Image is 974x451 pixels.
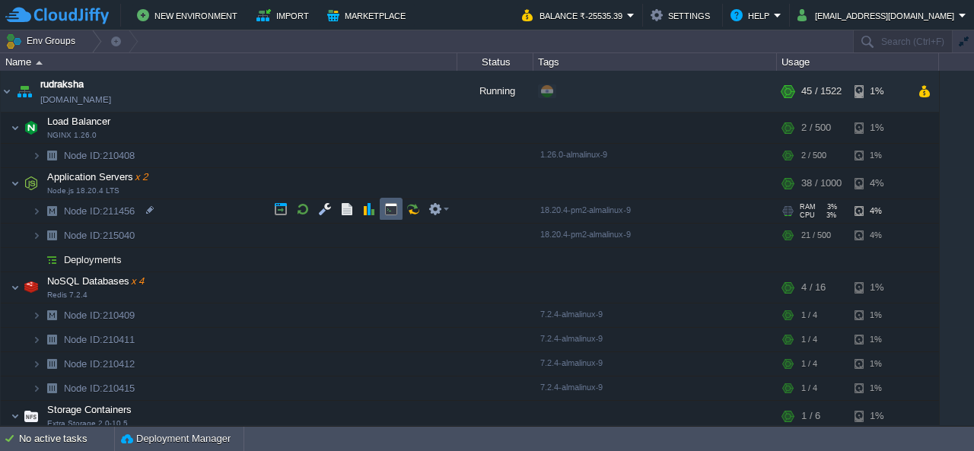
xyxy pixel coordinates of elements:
[32,224,41,247] img: AMDAwAAAACH5BAEAAAAALAAAAAABAAEAAAICRAEAOw==
[62,309,137,322] a: Node ID:210409
[540,310,603,319] span: 7.2.4-almalinux-9
[62,149,137,162] span: 210408
[801,272,826,303] div: 4 / 16
[62,229,137,242] a: Node ID:215040
[21,272,42,303] img: AMDAwAAAACH5BAEAAAAALAAAAAABAAEAAAICRAEAOw==
[540,383,603,392] span: 7.2.4-almalinux-9
[5,30,81,52] button: Env Groups
[62,309,137,322] span: 210409
[32,144,41,167] img: AMDAwAAAACH5BAEAAAAALAAAAAABAAEAAAICRAEAOw==
[62,333,137,346] a: Node ID:210411
[62,205,137,218] a: Node ID:211456
[801,401,820,431] div: 1 / 6
[32,376,41,400] img: AMDAwAAAACH5BAEAAAAALAAAAAABAAEAAAICRAEAOw==
[46,170,150,183] span: Application Servers
[41,328,62,351] img: AMDAwAAAACH5BAEAAAAALAAAAAABAAEAAAICRAEAOw==
[32,248,41,272] img: AMDAwAAAACH5BAEAAAAALAAAAAABAAEAAAICRAEAOw==
[801,168,842,199] div: 38 / 1000
[2,53,457,71] div: Name
[64,383,103,394] span: Node ID:
[64,150,103,161] span: Node ID:
[778,53,938,71] div: Usage
[855,168,904,199] div: 4%
[651,6,715,24] button: Settings
[327,6,410,24] button: Marketplace
[64,334,103,345] span: Node ID:
[822,203,837,211] span: 3%
[41,376,62,400] img: AMDAwAAAACH5BAEAAAAALAAAAAABAAEAAAICRAEAOw==
[540,150,607,159] span: 1.26.0-almalinux-9
[21,168,42,199] img: AMDAwAAAACH5BAEAAAAALAAAAAABAAEAAAICRAEAOw==
[855,401,904,431] div: 1%
[801,71,842,112] div: 45 / 1522
[64,310,103,321] span: Node ID:
[41,352,62,376] img: AMDAwAAAACH5BAEAAAAALAAAAAABAAEAAAICRAEAOw==
[41,199,62,223] img: AMDAwAAAACH5BAEAAAAALAAAAAABAAEAAAICRAEAOw==
[730,6,774,24] button: Help
[46,403,134,416] span: Storage Containers
[14,71,35,112] img: AMDAwAAAACH5BAEAAAAALAAAAAABAAEAAAICRAEAOw==
[46,171,150,183] a: Application Serversx 2Node.js 18.20.4 LTS
[64,358,103,370] span: Node ID:
[32,199,41,223] img: AMDAwAAAACH5BAEAAAAALAAAAAABAAEAAAICRAEAOw==
[855,224,904,247] div: 4%
[801,303,817,327] div: 1 / 4
[855,199,904,223] div: 4%
[800,211,815,219] span: CPU
[64,205,103,217] span: Node ID:
[540,230,631,239] span: 18.20.4-pm2-almalinux-9
[5,6,109,25] img: CloudJiffy
[458,53,533,71] div: Status
[47,131,97,140] span: NGINX 1.26.0
[40,92,111,107] a: [DOMAIN_NAME]
[21,113,42,143] img: AMDAwAAAACH5BAEAAAAALAAAAAABAAEAAAICRAEAOw==
[62,357,137,370] a: Node ID:210412
[800,203,816,211] span: RAM
[62,205,137,218] span: 211456
[855,352,904,376] div: 1%
[32,303,41,327] img: AMDAwAAAACH5BAEAAAAALAAAAAABAAEAAAICRAEAOw==
[855,328,904,351] div: 1%
[855,113,904,143] div: 1%
[47,419,128,428] span: Extra Storage 2.0-10.5
[62,357,137,370] span: 210412
[133,171,148,183] span: x 2
[62,149,137,162] a: Node ID:210408
[522,6,627,24] button: Balance ₹-25535.39
[540,205,631,214] span: 18.20.4-pm2-almalinux-9
[540,334,603,343] span: 7.2.4-almalinux-9
[855,144,904,167] div: 1%
[855,71,904,112] div: 1%
[540,358,603,367] span: 7.2.4-almalinux-9
[62,253,124,266] a: Deployments
[11,272,20,303] img: AMDAwAAAACH5BAEAAAAALAAAAAABAAEAAAICRAEAOw==
[11,113,20,143] img: AMDAwAAAACH5BAEAAAAALAAAAAABAAEAAAICRAEAOw==
[19,427,114,451] div: No active tasks
[47,186,119,195] span: Node.js 18.20.4 LTS
[256,6,314,24] button: Import
[46,116,113,127] a: Load BalancerNGINX 1.26.0
[801,352,817,376] div: 1 / 4
[62,333,137,346] span: 210411
[801,224,831,247] div: 21 / 500
[855,303,904,327] div: 1%
[801,376,817,400] div: 1 / 4
[855,376,904,400] div: 1%
[41,303,62,327] img: AMDAwAAAACH5BAEAAAAALAAAAAABAAEAAAICRAEAOw==
[40,77,84,92] a: rudraksha
[11,168,20,199] img: AMDAwAAAACH5BAEAAAAALAAAAAABAAEAAAICRAEAOw==
[46,275,146,287] span: NoSQL Databases
[46,115,113,128] span: Load Balancer
[11,401,20,431] img: AMDAwAAAACH5BAEAAAAALAAAAAABAAEAAAICRAEAOw==
[855,272,904,303] div: 1%
[21,401,42,431] img: AMDAwAAAACH5BAEAAAAALAAAAAABAAEAAAICRAEAOw==
[801,113,831,143] div: 2 / 500
[41,248,62,272] img: AMDAwAAAACH5BAEAAAAALAAAAAABAAEAAAICRAEAOw==
[32,352,41,376] img: AMDAwAAAACH5BAEAAAAALAAAAAABAAEAAAICRAEAOw==
[797,6,959,24] button: [EMAIL_ADDRESS][DOMAIN_NAME]
[62,382,137,395] a: Node ID:210415
[41,224,62,247] img: AMDAwAAAACH5BAEAAAAALAAAAAABAAEAAAICRAEAOw==
[129,275,145,287] span: x 4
